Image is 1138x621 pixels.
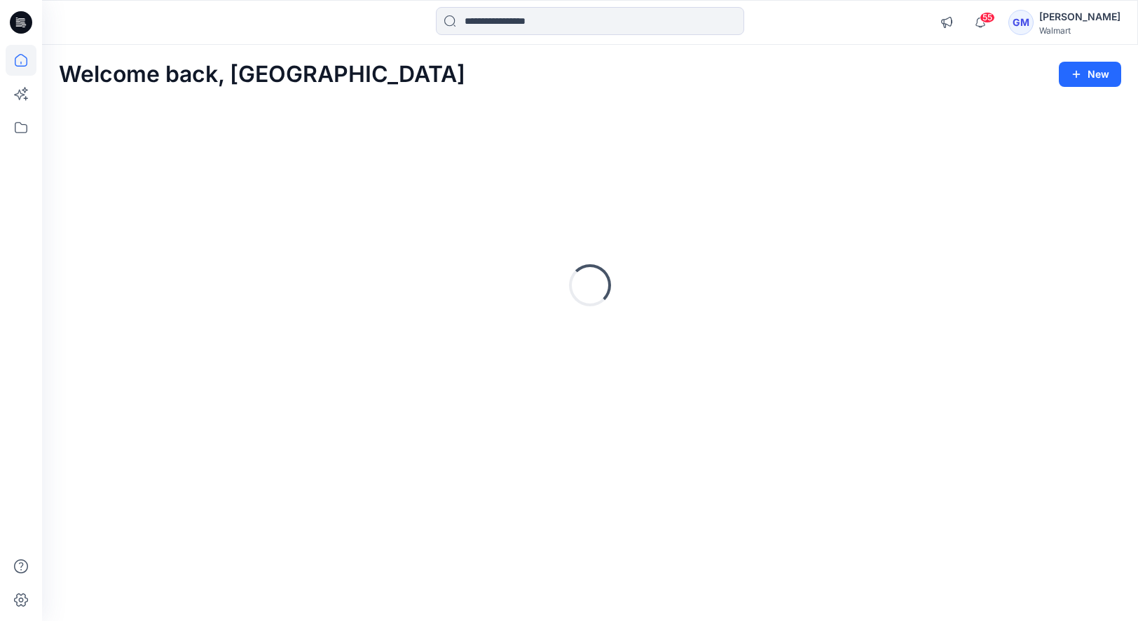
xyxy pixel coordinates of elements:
div: GM [1008,10,1034,35]
div: Walmart [1039,25,1120,36]
button: New [1059,62,1121,87]
div: [PERSON_NAME] [1039,8,1120,25]
span: 55 [980,12,995,23]
h2: Welcome back, [GEOGRAPHIC_DATA] [59,62,465,88]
